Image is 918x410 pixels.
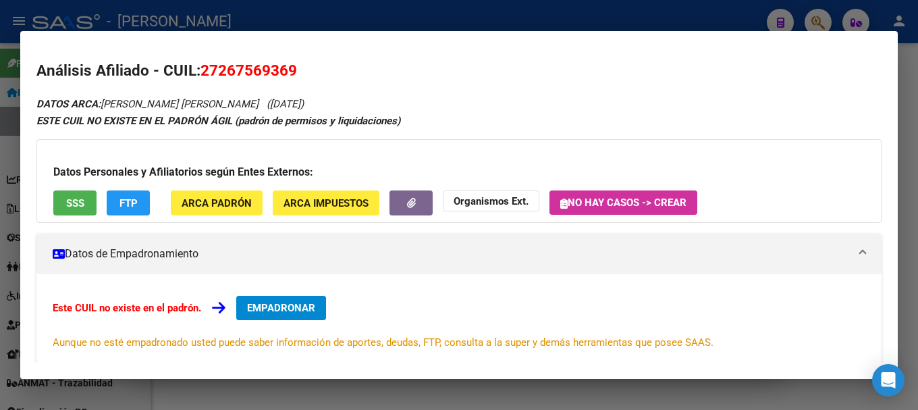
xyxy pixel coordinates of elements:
[182,197,252,209] span: ARCA Padrón
[200,61,297,79] span: 27267569369
[549,190,697,215] button: No hay casos -> Crear
[53,302,201,314] strong: Este CUIL no existe en el padrón.
[454,195,529,207] strong: Organismos Ext.
[273,190,379,215] button: ARCA Impuestos
[119,197,138,209] span: FTP
[283,197,369,209] span: ARCA Impuestos
[66,197,84,209] span: SSS
[53,246,849,262] mat-panel-title: Datos de Empadronamiento
[171,190,263,215] button: ARCA Padrón
[443,190,539,211] button: Organismos Ext.
[53,164,865,180] h3: Datos Personales y Afiliatorios según Entes Externos:
[236,296,326,320] button: EMPADRONAR
[53,336,713,349] span: Aunque no esté empadronado usted puede saber información de aportes, deudas, FTP, consulta a la s...
[560,197,686,209] span: No hay casos -> Crear
[247,302,315,314] span: EMPADRONAR
[36,234,882,274] mat-expansion-panel-header: Datos de Empadronamiento
[36,98,101,110] strong: DATOS ARCA:
[107,190,150,215] button: FTP
[36,274,882,371] div: Datos de Empadronamiento
[267,98,304,110] span: ([DATE])
[53,190,97,215] button: SSS
[36,59,882,82] h2: Análisis Afiliado - CUIL:
[872,364,905,396] div: Open Intercom Messenger
[36,115,400,127] strong: ESTE CUIL NO EXISTE EN EL PADRÓN ÁGIL (padrón de permisos y liquidaciones)
[36,98,259,110] span: [PERSON_NAME] [PERSON_NAME]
